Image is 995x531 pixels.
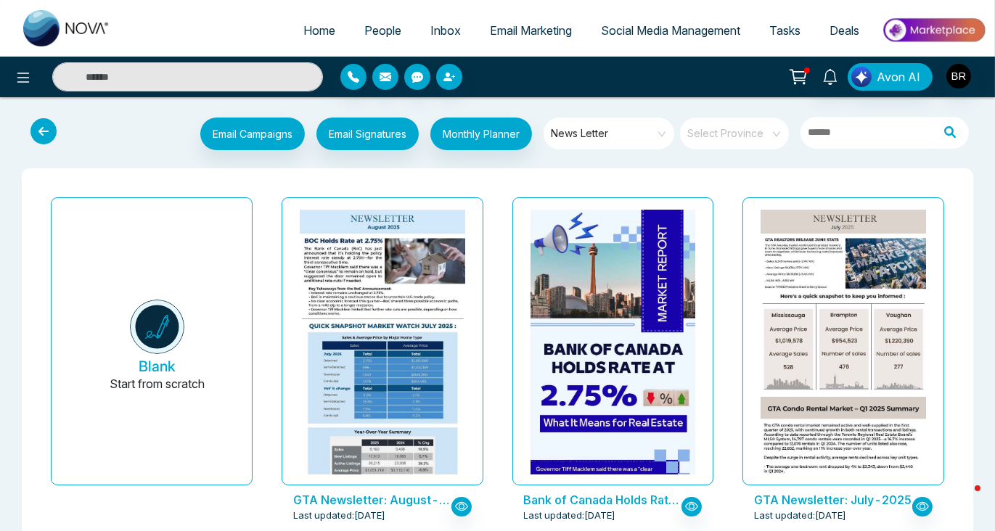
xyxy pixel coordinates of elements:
a: Email Campaigns [189,125,305,140]
button: BlankStart from scratch [75,210,240,485]
h5: Blank [139,358,176,375]
a: Home [289,17,350,44]
img: Market-place.gif [881,14,986,46]
a: Email Signatures [305,118,419,154]
button: Monthly Planner [430,118,532,150]
p: Bank of Canada Holds Rate at 2.75% [524,491,682,509]
span: Deals [830,23,859,38]
span: Last updated: [DATE] [754,509,846,523]
a: Email Marketing [475,17,586,44]
a: Inbox [416,17,475,44]
a: Deals [815,17,874,44]
span: Inbox [430,23,461,38]
span: Last updated: [DATE] [524,509,616,523]
span: People [364,23,401,38]
span: Social Media Management [601,23,740,38]
a: Tasks [755,17,815,44]
span: Email Marketing [490,23,572,38]
p: GTA Newsletter: July-2025 [754,491,912,509]
img: User Avatar [946,64,971,88]
iframe: Intercom live chat [946,482,980,516]
span: Last updated: [DATE] [293,509,385,523]
img: Lead Flow [851,67,872,87]
button: Email Signatures [316,118,419,150]
span: Tasks [769,23,800,38]
p: GTA Newsletter: August-2025 [293,491,451,509]
button: Avon AI [848,63,933,91]
span: News Letter [551,123,669,144]
img: novacrm [130,300,184,354]
button: Email Campaigns [200,118,305,150]
a: Social Media Management [586,17,755,44]
img: Nova CRM Logo [23,10,110,46]
a: People [350,17,416,44]
a: Monthly Planner [419,118,532,154]
span: Home [303,23,335,38]
p: Start from scratch [110,375,205,410]
span: Avon AI [877,68,920,86]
